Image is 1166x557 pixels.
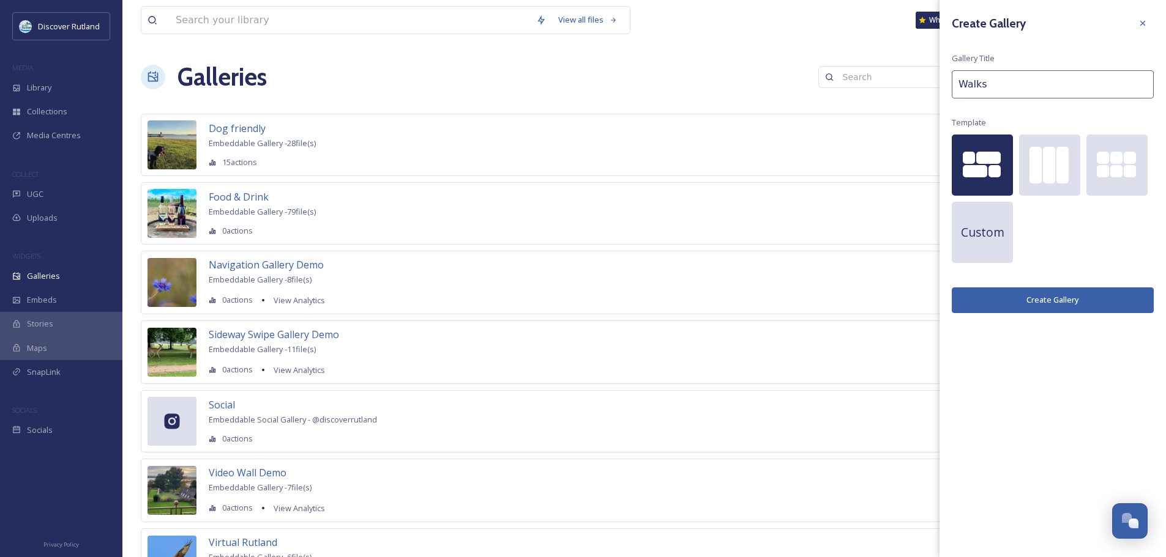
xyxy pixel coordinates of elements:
[27,270,60,282] span: Galleries
[148,258,196,307] img: DG0A7313BRASWEB.jpg
[209,398,235,411] span: Social
[952,117,986,128] span: Template
[209,274,312,285] span: Embeddable Gallery - 8 file(s)
[222,364,253,375] span: 0 actions
[178,59,267,95] a: Galleries
[27,318,53,330] span: Stories
[274,503,325,514] span: View Analytics
[148,189,196,238] img: therutlandvineyard-18308076811037261.jpg
[222,502,253,514] span: 0 actions
[837,65,955,89] input: Search
[209,138,316,149] span: Embeddable Gallery - 28 file(s)
[274,295,325,306] span: View Analytics
[1112,503,1148,539] button: Open Chat
[38,21,100,32] span: Discover Rutland
[209,206,316,217] span: Embeddable Gallery - 79 file(s)
[209,122,266,135] span: Dog friendly
[209,190,269,204] span: Food & Drink
[916,12,977,29] a: What's New
[222,433,253,444] span: 0 actions
[209,344,316,355] span: Embeddable Gallery - 11 file(s)
[209,536,277,549] span: Virtual Rutland
[952,53,995,64] span: Gallery Title
[209,328,339,341] span: Sideway Swipe Gallery Demo
[952,15,1026,32] h3: Create Gallery
[222,225,253,237] span: 0 actions
[552,8,624,32] a: View all files
[952,70,1154,98] input: My Gallery
[222,157,257,168] span: 15 actions
[267,363,325,377] a: View Analytics
[20,20,32,32] img: DiscoverRutlandlog37F0B7.png
[148,120,196,169] img: rory.thesprocker-17928875015416904.jpg
[209,258,324,271] span: Navigation Gallery Demo
[27,106,67,117] span: Collections
[27,366,61,378] span: SnapLink
[222,294,253,306] span: 0 actions
[27,188,43,200] span: UGC
[209,482,312,493] span: Embeddable Gallery - 7 file(s)
[27,294,57,306] span: Embeds
[12,251,40,260] span: WIDGETS
[12,63,34,72] span: MEDIA
[12,169,39,179] span: COLLECT
[12,405,37,415] span: SOCIALS
[27,342,47,354] span: Maps
[27,212,58,224] span: Uploads
[43,536,79,551] a: Privacy Policy
[274,364,325,375] span: View Analytics
[267,501,325,515] a: View Analytics
[209,466,286,479] span: Video Wall Demo
[27,82,51,94] span: Library
[267,293,325,308] a: View Analytics
[170,7,530,34] input: Search your library
[27,130,81,141] span: Media Centres
[148,328,196,377] img: rosierockets-18145034902063009.jpg
[27,424,53,436] span: Socials
[148,466,196,515] img: mostlyfoodandtravel-17937871265312369.jpg
[952,287,1154,312] button: Create Gallery
[961,224,1004,242] span: Custom
[209,414,377,425] span: Embeddable Social Gallery - @ discoverrutland
[43,540,79,548] span: Privacy Policy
